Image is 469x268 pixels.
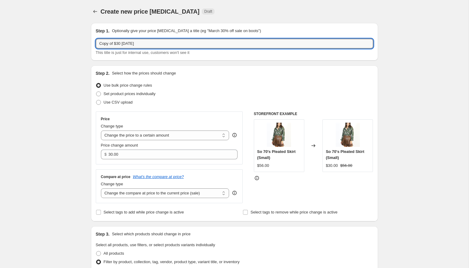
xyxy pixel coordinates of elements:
div: help [231,132,238,138]
img: bd7469e2-5c25-405e-9923-4e7aa6ed6a7b_80x.jpg [336,123,360,147]
span: Use CSV upload [104,100,133,104]
input: 30% off holiday sale [96,39,373,48]
h2: Step 2. [96,70,110,76]
span: Change type [101,182,123,186]
input: 80.00 [108,150,228,159]
span: This title is just for internal use, customers won't see it [96,50,189,55]
p: Select how the prices should change [112,70,176,76]
img: bd7469e2-5c25-405e-9923-4e7aa6ed6a7b_80x.jpg [267,123,291,147]
span: Select tags to remove while price change is active [251,210,338,214]
span: Draft [204,9,212,14]
h6: STOREFRONT EXAMPLE [254,111,373,116]
span: Create new price [MEDICAL_DATA] [101,8,200,15]
h3: Compare at price [101,174,131,179]
span: Select tags to add while price change is active [104,210,184,214]
p: Optionally give your price [MEDICAL_DATA] a title (eg "March 30% off sale on boots") [112,28,261,34]
span: $ [105,152,107,157]
div: $56.00 [257,163,269,169]
button: Price change jobs [91,7,99,16]
strike: $56.00 [340,163,352,169]
h3: Price [101,117,110,121]
span: So 70's Pleated Skirt (Small) [257,149,296,160]
h2: Step 1. [96,28,110,34]
h2: Step 3. [96,231,110,237]
p: Select which products should change in price [112,231,190,237]
button: What's the compare at price? [133,174,184,179]
span: So 70's Pleated Skirt (Small) [326,149,364,160]
div: help [231,190,238,196]
span: Price change amount [101,143,138,147]
span: Filter by product, collection, tag, vendor, product type, variant title, or inventory [104,260,240,264]
div: $30.00 [326,163,338,169]
span: Change type [101,124,123,128]
span: All products [104,251,124,256]
span: Use bulk price change rules [104,83,152,88]
span: Set product prices individually [104,91,156,96]
span: Select all products, use filters, or select products variants individually [96,243,215,247]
